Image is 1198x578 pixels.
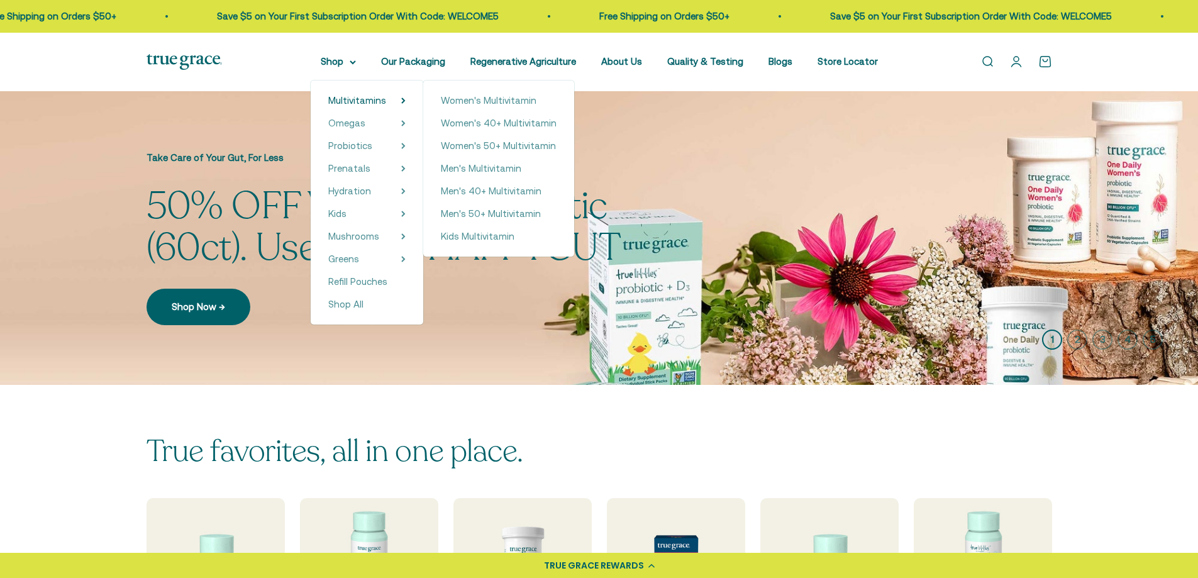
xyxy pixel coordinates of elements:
a: Shop Now → [147,289,250,325]
a: Prenatals [328,161,370,176]
summary: Multivitamins [328,93,406,108]
summary: Prenatals [328,161,406,176]
span: Multivitamins [328,95,386,106]
a: Omegas [328,116,365,131]
a: Women's 50+ Multivitamin [441,138,557,153]
a: Kids Multivitamin [441,229,557,244]
span: Women's 50+ Multivitamin [441,140,556,151]
span: Prenatals [328,163,370,174]
span: Shop All [328,299,363,309]
a: Regenerative Agriculture [470,56,576,67]
a: Men's Multivitamin [441,161,557,176]
a: Store Locator [818,56,878,67]
summary: Omegas [328,116,406,131]
a: Hydration [328,184,371,199]
a: Women's 40+ Multivitamin [441,116,557,131]
a: Women's Multivitamin [441,93,557,108]
a: About Us [601,56,642,67]
split-lines: 50% OFF Women’s Probiotic (60ct). Use Code: HAPPYGUT [147,181,621,274]
span: Omegas [328,118,365,128]
div: TRUE GRACE REWARDS [544,559,644,572]
summary: Probiotics [328,138,406,153]
span: Men's 50+ Multivitamin [441,208,541,219]
a: Men's 50+ Multivitamin [441,206,557,221]
span: Hydration [328,186,371,196]
a: Our Packaging [381,56,445,67]
summary: Mushrooms [328,229,406,244]
summary: Kids [328,206,406,221]
span: Probiotics [328,140,372,151]
p: Save $5 on Your First Subscription Order With Code: WELCOME5 [177,9,458,24]
a: Greens [328,252,359,267]
p: Take Care of Your Gut, For Less [147,150,700,165]
span: Mushrooms [328,231,379,242]
span: Men's 40+ Multivitamin [441,186,541,196]
button: 1 [1042,330,1062,350]
a: Quality & Testing [667,56,743,67]
span: Refill Pouches [328,276,387,287]
a: Mushrooms [328,229,379,244]
a: Shop All [328,297,406,312]
summary: Hydration [328,184,406,199]
span: Kids [328,208,347,219]
button: 2 [1067,330,1087,350]
summary: Shop [321,54,356,69]
a: Free Shipping on Orders $50+ [559,11,689,21]
a: Probiotics [328,138,372,153]
a: Refill Pouches [328,274,406,289]
span: Women's Multivitamin [441,95,536,106]
p: Save $5 on Your First Subscription Order With Code: WELCOME5 [790,9,1072,24]
a: Blogs [768,56,792,67]
a: Men's 40+ Multivitamin [441,184,557,199]
span: Greens [328,253,359,264]
span: Men's Multivitamin [441,163,521,174]
button: 5 [1143,330,1163,350]
summary: Greens [328,252,406,267]
a: Kids [328,206,347,221]
span: Women's 40+ Multivitamin [441,118,557,128]
button: 4 [1118,330,1138,350]
split-lines: True favorites, all in one place. [147,431,523,472]
button: 3 [1092,330,1112,350]
a: Multivitamins [328,93,386,108]
span: Kids Multivitamin [441,231,514,242]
